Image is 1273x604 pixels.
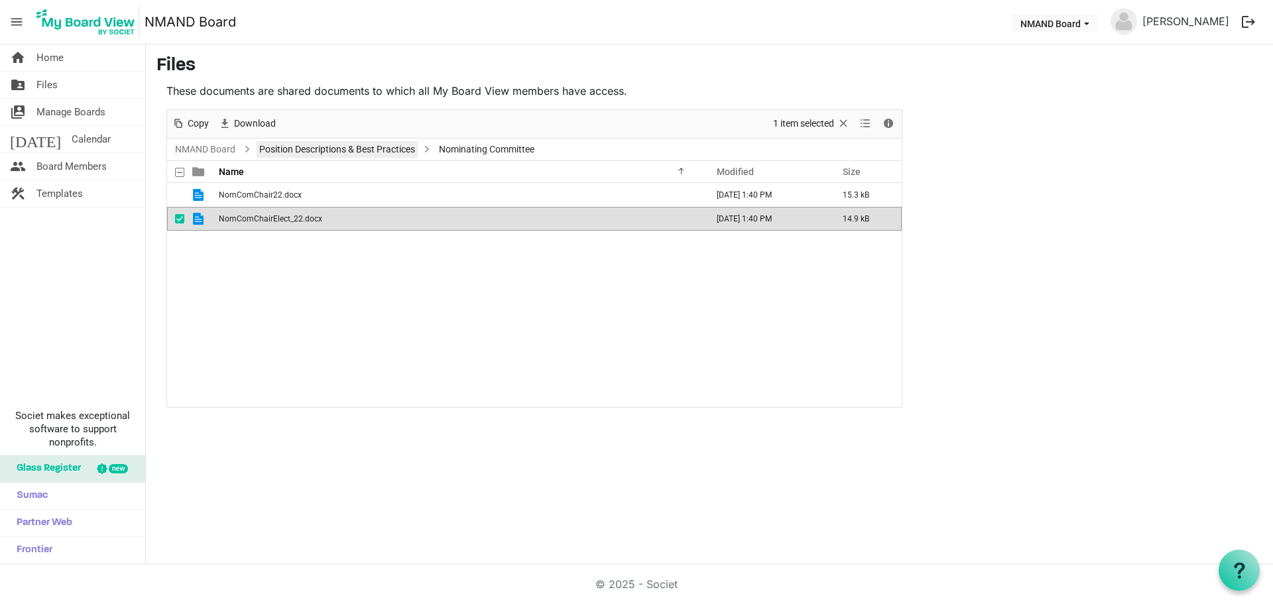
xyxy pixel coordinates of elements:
[829,207,902,231] td: 14.9 kB is template cell column header Size
[10,44,26,71] span: home
[10,455,81,482] span: Glass Register
[703,207,829,231] td: June 16, 2023 1:40 PM column header Modified
[829,183,902,207] td: 15.3 kB is template cell column header Size
[771,115,853,132] button: Selection
[32,5,139,38] img: My Board View Logo
[233,115,277,132] span: Download
[166,83,902,99] p: These documents are shared documents to which all My Board View members have access.
[10,99,26,125] span: switch_account
[857,115,873,132] button: View dropdownbutton
[717,166,754,177] span: Modified
[167,110,213,138] div: Copy
[36,180,83,207] span: Templates
[1235,8,1262,36] button: logout
[772,115,835,132] span: 1 item selected
[167,207,184,231] td: checkbox
[219,190,302,200] span: NomComChair22.docx
[10,510,72,536] span: Partner Web
[32,5,145,38] a: My Board View Logo
[170,115,212,132] button: Copy
[36,44,64,71] span: Home
[215,183,703,207] td: NomComChair22.docx is template cell column header Name
[703,183,829,207] td: June 16, 2023 1:40 PM column header Modified
[257,141,418,158] a: Position Descriptions & Best Practices
[184,183,215,207] td: is template cell column header type
[1111,8,1137,34] img: no-profile-picture.svg
[36,153,107,180] span: Board Members
[10,537,52,564] span: Frontier
[6,409,139,449] span: Societ makes exceptional software to support nonprofits.
[843,166,861,177] span: Size
[219,214,322,223] span: NomComChairElect_22.docx
[213,110,280,138] div: Download
[219,166,244,177] span: Name
[10,72,26,98] span: folder_shared
[877,110,900,138] div: Details
[855,110,877,138] div: View
[186,115,210,132] span: Copy
[768,110,855,138] div: Clear selection
[216,115,278,132] button: Download
[1137,8,1235,34] a: [PERSON_NAME]
[595,577,678,591] a: © 2025 - Societ
[72,126,111,152] span: Calendar
[156,55,1262,78] h3: Files
[880,115,898,132] button: Details
[167,183,184,207] td: checkbox
[10,483,48,509] span: Sumac
[4,9,29,34] span: menu
[184,207,215,231] td: is template cell column header type
[109,464,128,473] div: new
[36,72,58,98] span: Files
[436,141,537,158] span: Nominating Committee
[215,207,703,231] td: NomComChairElect_22.docx is template cell column header Name
[172,141,238,158] a: NMAND Board
[1012,14,1098,32] button: NMAND Board dropdownbutton
[145,9,236,35] a: NMAND Board
[10,153,26,180] span: people
[10,180,26,207] span: construction
[36,99,105,125] span: Manage Boards
[10,126,61,152] span: [DATE]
